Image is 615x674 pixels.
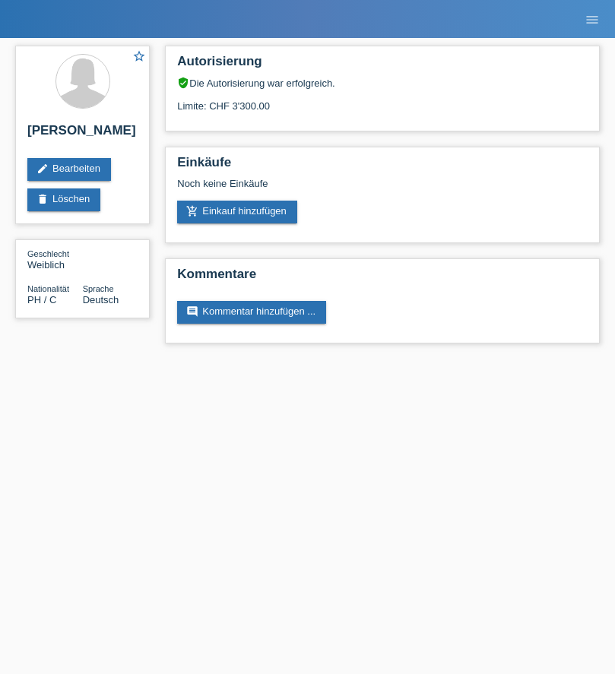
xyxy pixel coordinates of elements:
[36,163,49,175] i: edit
[585,12,600,27] i: menu
[27,123,138,146] h2: [PERSON_NAME]
[27,249,69,258] span: Geschlecht
[83,294,119,305] span: Deutsch
[177,267,588,290] h2: Kommentare
[177,155,588,178] h2: Einkäufe
[186,305,198,318] i: comment
[177,77,588,89] div: Die Autorisierung war erfolgreich.
[27,284,69,293] span: Nationalität
[177,54,588,77] h2: Autorisierung
[132,49,146,65] a: star_border
[27,248,83,271] div: Weiblich
[177,301,326,324] a: commentKommentar hinzufügen ...
[36,193,49,205] i: delete
[177,89,588,112] div: Limite: CHF 3'300.00
[27,158,111,181] a: editBearbeiten
[186,205,198,217] i: add_shopping_cart
[27,294,56,305] span: Philippinen / C / 28.05.2021
[177,201,297,223] a: add_shopping_cartEinkauf hinzufügen
[577,14,607,24] a: menu
[27,188,100,211] a: deleteLöschen
[132,49,146,63] i: star_border
[177,77,189,89] i: verified_user
[83,284,114,293] span: Sprache
[177,178,588,201] div: Noch keine Einkäufe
